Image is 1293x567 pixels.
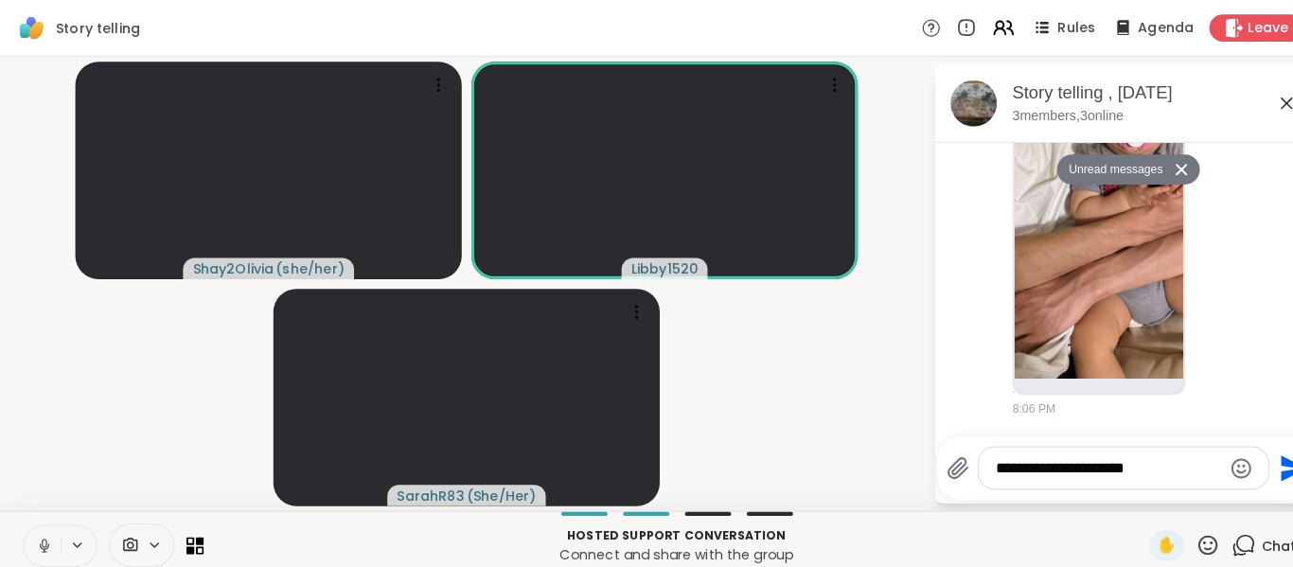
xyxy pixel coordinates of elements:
textarea: Type your message [976,450,1196,469]
span: SarahR83 [389,476,455,495]
span: ✋ [1134,523,1153,546]
span: 8:06 PM [992,392,1035,409]
button: Send [1244,437,1286,480]
span: Agenda [1115,18,1170,37]
img: ShareWell Logomark [15,11,47,44]
button: Unread messages [1036,151,1144,182]
span: Chat [1236,525,1270,544]
p: Hosted support conversation [211,517,1115,534]
span: ( she/her ) [271,254,338,273]
span: Story telling [55,18,137,37]
span: Rules [1036,18,1073,37]
span: Shay2Olivia [189,254,269,273]
div: Story telling , [DATE] [992,80,1280,103]
button: Emoji picker [1205,448,1228,470]
span: Libby1520 [619,254,684,273]
p: Connect and share with the group [211,534,1115,553]
span: ( She/Her ) [457,476,525,495]
span: Leave [1223,18,1263,37]
img: Story telling , Sep 07 [931,79,977,124]
p: 3 members, 3 online [992,104,1101,123]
